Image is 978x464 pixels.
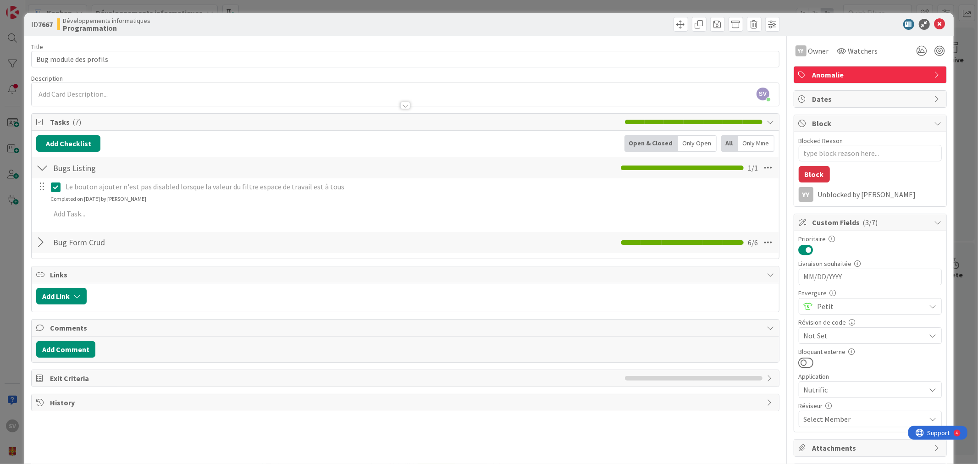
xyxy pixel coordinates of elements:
span: ( 3/7 ) [863,218,878,227]
span: Support [19,1,42,12]
input: Add Checklist... [50,234,256,251]
div: Only Open [678,135,717,152]
div: Application [799,373,942,380]
div: YY [799,187,813,202]
div: Prioritaire [799,236,942,242]
span: Anomalie [812,69,930,80]
div: YY [796,45,807,56]
button: Add Checklist [36,135,100,152]
div: Completed on [DATE] by [PERSON_NAME] [50,195,146,203]
span: Watchers [848,45,878,56]
span: Comments [50,322,762,333]
div: Unblocked by [PERSON_NAME] [818,190,942,199]
span: Développements informatiques [63,17,150,24]
span: Select Member [804,414,851,425]
span: Dates [812,94,930,105]
div: Réviseur [799,403,942,409]
input: Add Checklist... [50,160,256,176]
button: Block [799,166,830,182]
span: Tasks [50,116,620,127]
label: Title [31,43,43,51]
span: Links [50,269,762,280]
input: type card name here... [31,51,779,67]
span: Petit [818,300,921,313]
span: Custom Fields [812,217,930,228]
div: Envergure [799,290,942,296]
span: 6 / 6 [748,237,758,248]
input: MM/DD/YYYY [804,269,937,285]
span: ( 7 ) [72,117,81,127]
span: 1 / 1 [748,162,758,173]
span: Description [31,74,63,83]
button: Add Comment [36,341,95,358]
div: Open & Closed [624,135,678,152]
button: Add Link [36,288,87,304]
b: Programmation [63,24,150,32]
b: 7667 [38,20,53,29]
div: Only Mine [738,135,774,152]
div: Bloquant externe [799,348,942,355]
span: SV [757,88,769,100]
span: Exit Criteria [50,373,620,384]
span: Not Set [804,329,921,342]
span: Nutrific [804,383,921,396]
span: Block [812,118,930,129]
div: Livraison souhaitée [799,260,942,267]
span: History [50,397,762,408]
div: 4 [48,4,50,11]
p: Le bouton ajouter n'est pas disabled lorsque la valeur du filtre espace de travail est à tous [66,182,773,192]
label: Blocked Reason [799,137,843,145]
span: ID [31,19,53,30]
span: Owner [808,45,829,56]
div: Révision de code [799,319,942,326]
span: Attachments [812,442,930,453]
div: All [721,135,738,152]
